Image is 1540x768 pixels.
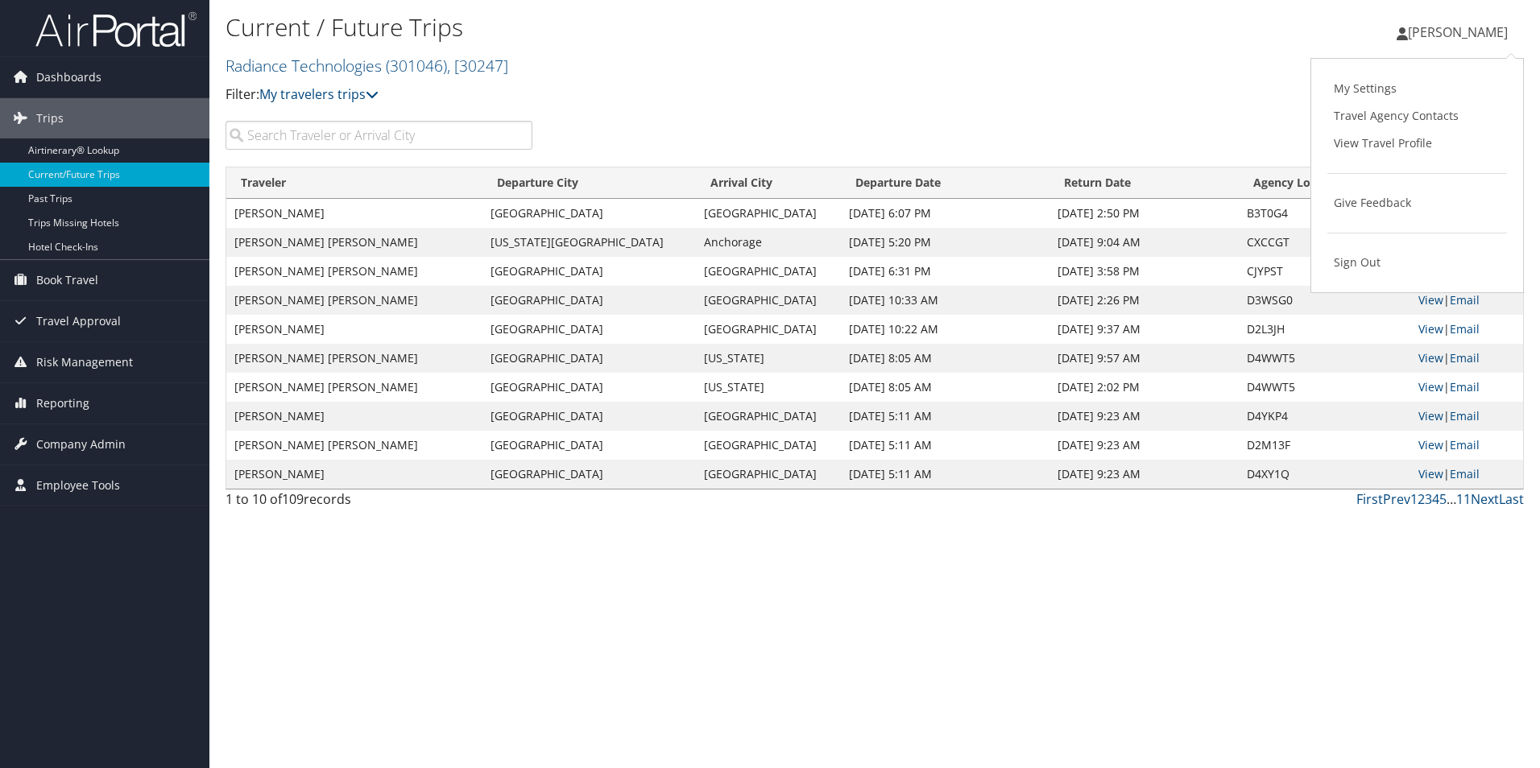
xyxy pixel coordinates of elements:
td: [US_STATE] [696,373,841,402]
td: [GEOGRAPHIC_DATA] [696,431,841,460]
td: [DATE] 10:22 AM [841,315,1049,344]
a: Email [1450,408,1480,423]
a: Email [1450,466,1480,481]
td: | [1410,315,1523,344]
td: [PERSON_NAME] [226,315,482,344]
td: CJYPST [1239,257,1411,286]
span: [PERSON_NAME] [1408,23,1508,41]
td: [PERSON_NAME] [PERSON_NAME] [226,373,482,402]
span: Travel Approval [36,301,121,341]
td: [GEOGRAPHIC_DATA] [482,373,695,402]
td: D2L3JH [1239,315,1411,344]
a: Next [1471,490,1499,508]
td: [DATE] 5:20 PM [841,228,1049,257]
td: [PERSON_NAME] [PERSON_NAME] [226,431,482,460]
td: [GEOGRAPHIC_DATA] [482,402,695,431]
td: [GEOGRAPHIC_DATA] [482,344,695,373]
a: 5 [1439,490,1447,508]
td: CXCCGT [1239,228,1411,257]
span: Employee Tools [36,465,120,506]
div: 1 to 10 of records [226,489,532,517]
a: Email [1450,379,1480,394]
td: [GEOGRAPHIC_DATA] [696,460,841,489]
td: [DATE] 9:23 AM [1049,431,1239,460]
td: [DATE] 9:23 AM [1049,460,1239,489]
td: [GEOGRAPHIC_DATA] [696,402,841,431]
td: [PERSON_NAME] [226,402,482,431]
th: Traveler: activate to sort column ascending [226,167,482,199]
td: [DATE] 3:58 PM [1049,257,1239,286]
a: Email [1450,321,1480,337]
span: ( 301046 ) [386,55,447,76]
a: View [1418,350,1443,365]
a: Email [1450,350,1480,365]
td: [GEOGRAPHIC_DATA] [482,257,695,286]
td: [DATE] 5:11 AM [841,460,1049,489]
td: [PERSON_NAME] [PERSON_NAME] [226,228,482,257]
td: [PERSON_NAME] [226,199,482,228]
td: [GEOGRAPHIC_DATA] [482,286,695,315]
a: 4 [1432,490,1439,508]
span: Trips [36,98,64,138]
a: View [1418,321,1443,337]
input: Search Traveler or Arrival City [226,121,532,150]
td: Anchorage [696,228,841,257]
td: [DATE] 5:11 AM [841,431,1049,460]
td: D4WWT5 [1239,373,1411,402]
td: [US_STATE] [696,344,841,373]
a: First [1356,490,1383,508]
td: [PERSON_NAME] [PERSON_NAME] [226,257,482,286]
span: 109 [282,490,304,508]
td: D4YKP4 [1239,402,1411,431]
td: [DATE] 8:05 AM [841,373,1049,402]
span: Book Travel [36,260,98,300]
td: | [1410,286,1523,315]
td: [DATE] 8:05 AM [841,344,1049,373]
td: [DATE] 5:11 AM [841,402,1049,431]
td: [GEOGRAPHIC_DATA] [482,315,695,344]
p: Filter: [226,85,1091,105]
span: Company Admin [36,424,126,465]
td: [DATE] 10:33 AM [841,286,1049,315]
a: Sign Out [1327,249,1507,276]
a: Travel Agency Contacts [1327,102,1507,130]
td: [GEOGRAPHIC_DATA] [696,315,841,344]
a: 1 [1410,490,1418,508]
span: Reporting [36,383,89,423]
td: [DATE] 9:57 AM [1049,344,1239,373]
a: 11 [1456,490,1471,508]
a: [PERSON_NAME] [1397,8,1524,56]
h1: Current / Future Trips [226,10,1091,44]
td: | [1410,431,1523,460]
a: Email [1450,292,1480,308]
td: [GEOGRAPHIC_DATA] [482,460,695,489]
a: Give Feedback [1327,189,1507,217]
a: Email [1450,437,1480,452]
td: [GEOGRAPHIC_DATA] [696,286,841,315]
img: airportal-logo.png [35,10,197,48]
a: 3 [1425,490,1432,508]
th: Return Date: activate to sort column ascending [1049,167,1239,199]
td: D3WSG0 [1239,286,1411,315]
a: 2 [1418,490,1425,508]
td: | [1410,402,1523,431]
th: Agency Locator: activate to sort column ascending [1239,167,1411,199]
a: Prev [1383,490,1410,508]
td: [GEOGRAPHIC_DATA] [696,199,841,228]
td: [GEOGRAPHIC_DATA] [482,199,695,228]
td: | [1410,373,1523,402]
a: My travelers trips [259,85,379,103]
td: [GEOGRAPHIC_DATA] [482,431,695,460]
a: View [1418,379,1443,394]
a: View Travel Profile [1327,130,1507,157]
td: [DATE] 2:26 PM [1049,286,1239,315]
td: D4WWT5 [1239,344,1411,373]
a: View [1418,437,1443,452]
a: Radiance Technologies [226,55,508,76]
a: View [1418,466,1443,481]
span: … [1447,490,1456,508]
td: [DATE] 9:04 AM [1049,228,1239,257]
span: Risk Management [36,342,133,382]
td: B3T0G4 [1239,199,1411,228]
th: Departure Date: activate to sort column descending [841,167,1049,199]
